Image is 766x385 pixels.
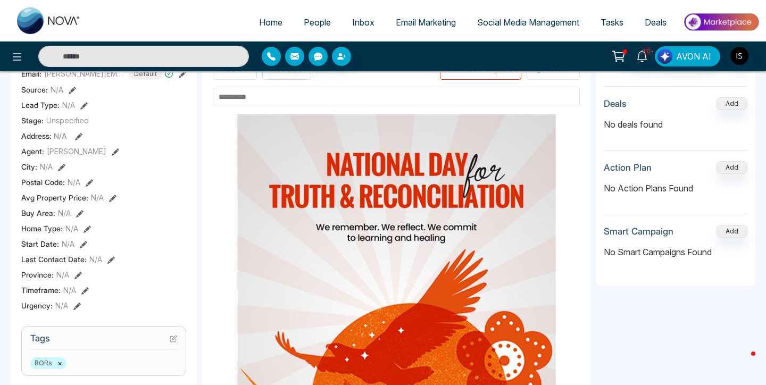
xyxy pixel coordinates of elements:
[55,300,68,311] span: N/A
[21,207,55,219] span: Buy Area :
[657,49,672,64] img: Lead Flow
[248,12,293,32] a: Home
[89,254,102,265] span: N/A
[601,17,623,28] span: Tasks
[54,131,67,140] span: N/A
[293,12,342,32] a: People
[21,177,65,188] span: Postal Code :
[63,284,76,296] span: N/A
[57,358,62,368] button: ×
[717,225,747,238] button: Add
[21,254,87,265] span: Last Contact Date :
[21,192,88,203] span: Avg Property Price :
[21,130,67,141] span: Address:
[21,115,44,126] span: Stage:
[304,17,331,28] span: People
[604,118,747,131] p: No deals found
[21,68,41,79] span: Email:
[642,46,652,56] span: 10+
[21,269,54,280] span: Province :
[65,223,78,234] span: N/A
[56,269,69,280] span: N/A
[68,177,80,188] span: N/A
[21,99,60,111] span: Lead Type:
[717,97,747,110] button: Add
[47,146,106,157] span: [PERSON_NAME]
[21,84,48,95] span: Source:
[91,192,104,203] span: N/A
[477,17,579,28] span: Social Media Management
[604,162,652,173] h3: Action Plan
[21,161,37,172] span: City :
[58,207,71,219] span: N/A
[604,226,673,237] h3: Smart Campaign
[30,357,66,369] span: BORs
[645,17,667,28] span: Deals
[62,238,74,249] span: N/A
[21,284,61,296] span: Timeframe :
[129,68,162,80] span: Default
[352,17,374,28] span: Inbox
[21,238,59,249] span: Start Date :
[21,146,44,157] span: Agent:
[51,84,63,95] span: N/A
[17,7,81,34] img: Nova CRM Logo
[467,12,590,32] a: Social Media Management
[44,68,124,79] span: [PERSON_NAME][EMAIL_ADDRESS][DOMAIN_NAME]
[40,161,53,172] span: N/A
[682,10,760,34] img: Market-place.gif
[396,17,456,28] span: Email Marketing
[655,46,720,66] button: AVON AI
[730,349,755,374] iframe: Intercom live chat
[46,115,89,126] span: Unspecified
[604,182,747,195] p: No Action Plans Found
[259,17,282,28] span: Home
[629,46,655,65] a: 10+
[604,98,627,109] h3: Deals
[21,223,63,234] span: Home Type :
[604,246,747,258] p: No Smart Campaigns Found
[590,12,634,32] a: Tasks
[730,47,748,65] img: User Avatar
[342,12,385,32] a: Inbox
[21,300,53,311] span: Urgency :
[676,50,711,63] span: AVON AI
[62,99,75,111] span: N/A
[717,161,747,174] button: Add
[385,12,467,32] a: Email Marketing
[30,333,177,349] h3: Tags
[634,12,677,32] a: Deals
